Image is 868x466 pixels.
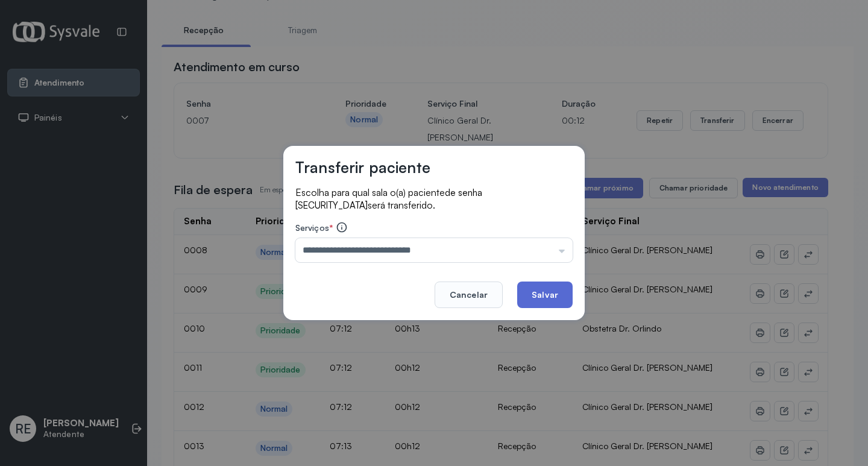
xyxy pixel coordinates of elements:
button: Cancelar [435,282,503,308]
h3: Transferir paciente [295,158,430,177]
span: de senha [SECURITY_DATA] [295,187,482,211]
p: Escolha para qual sala o(a) paciente será transferido. [295,186,573,212]
span: Serviços [295,222,329,233]
button: Salvar [517,282,573,308]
